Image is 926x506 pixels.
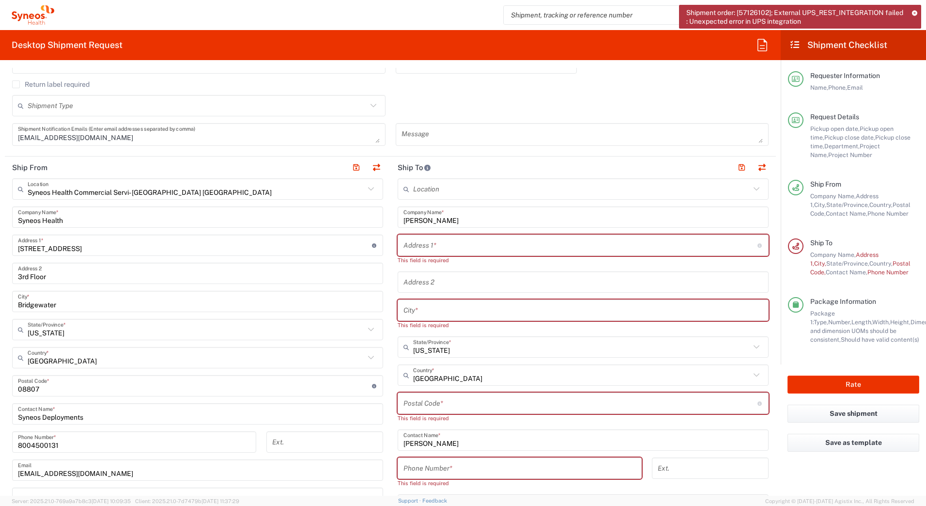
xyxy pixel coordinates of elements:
span: City, [814,201,826,208]
span: Name, [810,84,828,91]
span: Package 1: [810,310,835,326]
span: Request Details [810,113,859,121]
span: Package Information [810,298,876,305]
span: Country, [869,260,893,267]
span: Should have valid content(s) [841,336,919,343]
span: Requester Information [810,72,880,79]
span: Pickup open date, [810,125,860,132]
span: [DATE] 10:09:35 [92,498,131,504]
input: Shipment, tracking or reference number [504,6,755,24]
a: Feedback [422,498,447,504]
span: [DATE] 11:37:29 [201,498,239,504]
div: This field is required [398,414,769,423]
span: Width, [872,318,890,326]
div: This field is required [398,321,769,330]
button: Save as template [787,434,919,452]
span: Project Number [828,151,872,158]
div: This field is required [398,479,642,488]
button: Rate [787,376,919,394]
span: Phone Number [867,210,909,217]
span: Length, [851,318,872,326]
span: Ship From [810,180,841,188]
span: Contact Name, [826,269,867,276]
span: Phone Number [867,269,909,276]
span: Country, [869,201,893,208]
span: Phone, [828,84,847,91]
span: Shipment order: [57126102]; External UPS_REST_INTEGRATION failed : Unexpected error in UPS integr... [686,8,905,26]
span: Type, [814,318,828,326]
span: Number, [828,318,851,326]
span: Ship To [810,239,833,247]
span: Company Name, [810,192,856,200]
span: City, [814,260,826,267]
span: Copyright © [DATE]-[DATE] Agistix Inc., All Rights Reserved [765,497,914,506]
span: Email [847,84,863,91]
div: This field is required [398,256,769,265]
span: Server: 2025.21.0-769a9a7b8c3 [12,498,131,504]
span: Department, [824,142,860,150]
h2: Ship From [12,163,47,173]
button: Save shipment [787,405,919,423]
span: Client: 2025.21.0-7d7479b [135,498,239,504]
span: State/Province, [826,260,869,267]
a: Support [398,498,422,504]
span: Pickup close date, [824,134,875,141]
span: Company Name, [810,251,856,258]
span: State/Province, [826,201,869,208]
h2: Ship To [398,163,431,173]
label: Return label required [12,80,90,88]
h2: Desktop Shipment Request [12,39,123,51]
h2: Shipment Checklist [789,39,887,51]
span: Height, [890,318,911,326]
span: Contact Name, [826,210,867,217]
